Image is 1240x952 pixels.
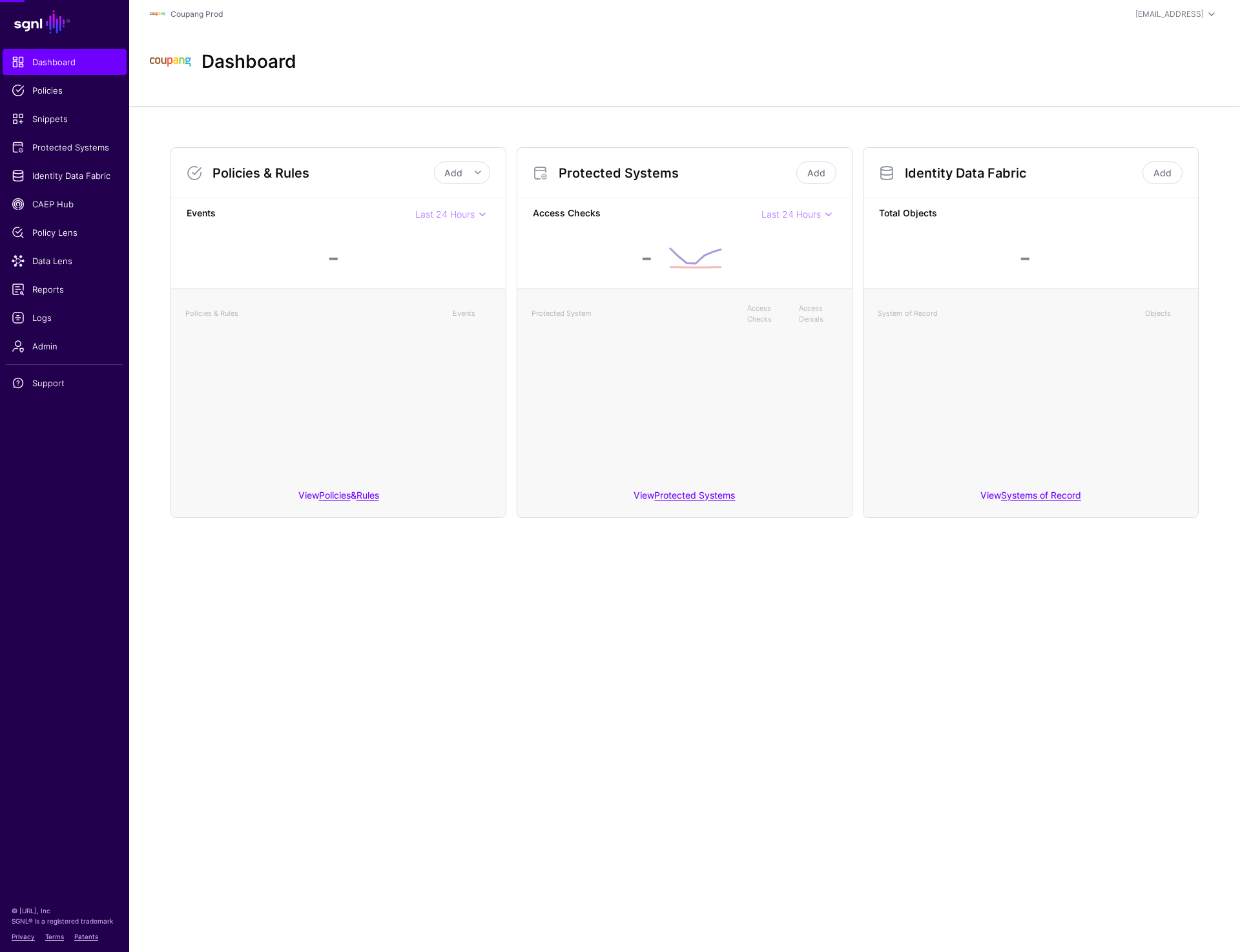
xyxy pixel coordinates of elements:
span: Logs [12,311,118,324]
a: Patents [74,933,98,940]
a: Snippets [3,106,127,132]
span: Identity Data Fabric [12,169,118,182]
span: Reports [12,283,118,296]
a: Policies [3,78,127,103]
a: Terms [45,933,64,940]
span: Protected Systems [12,141,118,154]
a: Protected Systems [3,134,127,160]
a: Policy Lens [3,220,127,245]
a: Admin [3,333,127,359]
a: Privacy [12,933,35,940]
a: SGNL [8,8,121,36]
p: SGNL® is a registered trademark [12,916,118,926]
a: Dashboard [3,49,127,75]
span: Support [12,377,118,389]
a: Identity Data Fabric [3,163,127,189]
span: CAEP Hub [12,198,118,211]
span: Dashboard [12,56,118,68]
span: Data Lens [12,254,118,267]
a: Logs [3,305,127,331]
span: Admin [12,340,118,353]
span: Snippets [12,112,118,125]
p: © [URL], Inc [12,905,118,916]
a: CAEP Hub [3,191,127,217]
span: Policy Lens [12,226,118,239]
a: Data Lens [3,248,127,274]
span: Policies [12,84,118,97]
a: Reports [3,276,127,302]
